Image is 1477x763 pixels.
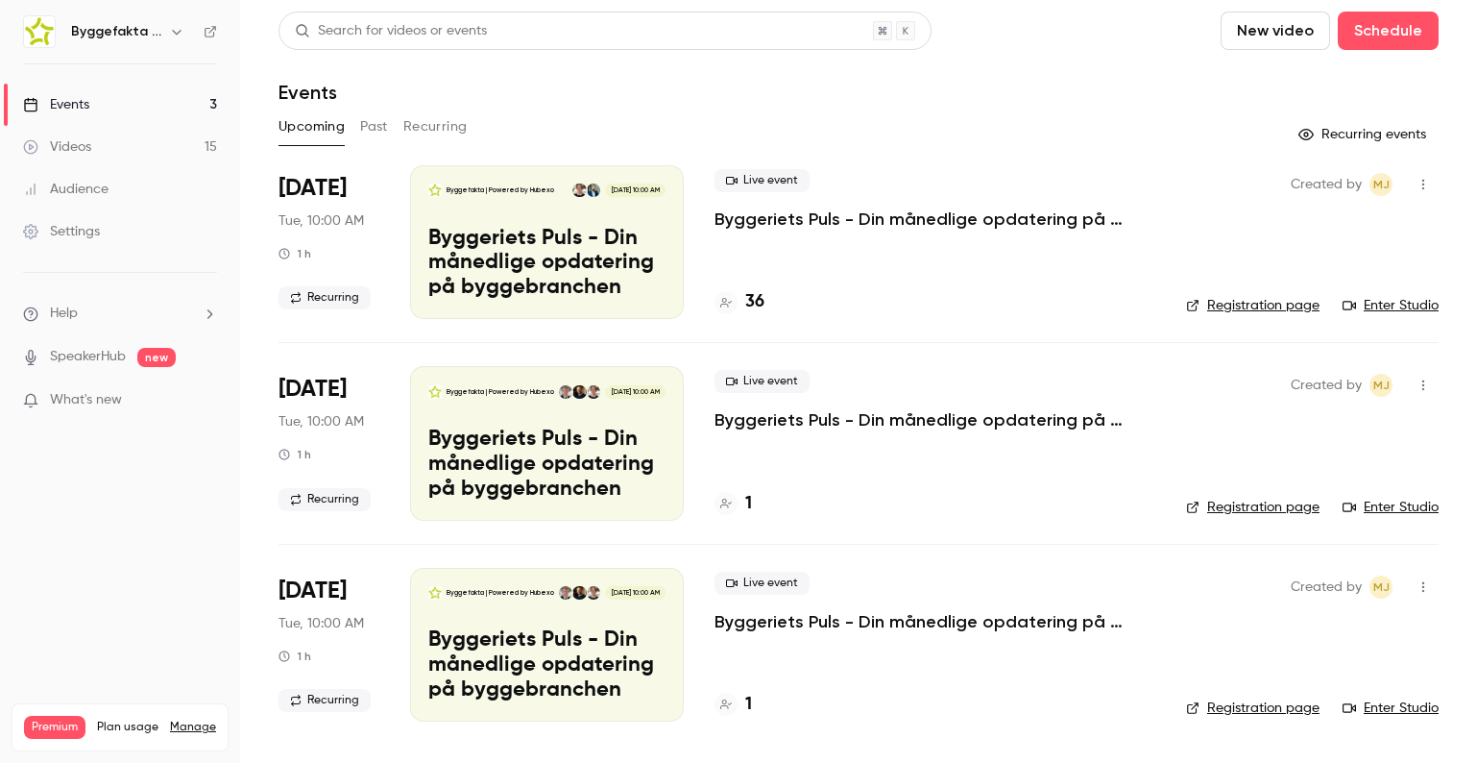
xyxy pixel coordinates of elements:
button: New video [1221,12,1330,50]
a: SpeakerHub [50,347,126,367]
h1: Events [278,81,337,104]
div: Nov 25 Tue, 10:00 AM (Europe/Copenhagen) [278,568,379,722]
a: Enter Studio [1343,296,1439,315]
span: MJ [1373,374,1390,397]
span: Help [50,304,78,324]
img: Thomas Simonsen [572,586,586,600]
div: Audience [23,180,109,199]
p: Byggeriets Puls - Din månedlige opdatering på byggebranchen [428,628,666,702]
img: Martin Kyed [587,184,600,197]
div: Oct 28 Tue, 10:00 AM (Europe/Copenhagen) [278,366,379,520]
li: help-dropdown-opener [23,304,217,324]
div: 1 h [278,649,311,664]
div: 1 h [278,246,311,261]
h4: 1 [745,692,752,718]
a: Manage [170,720,216,735]
a: Registration page [1186,498,1320,517]
div: 1 h [278,447,311,462]
img: Byggeriets Puls - Din månedlige opdatering på byggebranchen [428,385,442,399]
div: Events [23,95,89,114]
button: Recurring [403,111,468,142]
span: Tue, 10:00 AM [278,614,364,633]
span: Recurring [278,286,371,309]
span: What's new [50,390,122,410]
span: Live event [714,370,810,393]
img: Lasse Lundqvist [559,586,572,600]
a: Byggeriets Puls - Din månedlige opdatering på byggebranchen [714,208,1155,231]
span: Live event [714,572,810,595]
div: Videos [23,137,91,157]
span: Mads Toft Jensen [1369,576,1392,599]
a: 36 [714,289,764,315]
h4: 36 [745,289,764,315]
a: Byggeriets Puls - Din månedlige opdatering på byggebranchenByggefakta | Powered by HubexoRasmus S... [410,568,684,722]
p: Byggeriets Puls - Din månedlige opdatering på byggebranchen [428,227,666,301]
a: Registration page [1186,296,1320,315]
button: Schedule [1338,12,1439,50]
span: Recurring [278,488,371,511]
a: Byggeriets Puls - Din månedlige opdatering på byggebranchenByggefakta | Powered by HubexoRasmus S... [410,366,684,520]
span: [DATE] 10:00 AM [605,586,665,600]
button: Past [360,111,388,142]
span: Recurring [278,689,371,712]
span: Live event [714,169,810,192]
span: Tue, 10:00 AM [278,211,364,231]
a: Enter Studio [1343,498,1439,517]
button: Upcoming [278,111,345,142]
p: Byggefakta | Powered by Hubexo [447,588,554,598]
a: 1 [714,491,752,517]
span: Mads Toft Jensen [1369,173,1392,196]
h6: Byggefakta | Powered by Hubexo [71,22,161,41]
div: Search for videos or events [295,21,487,41]
a: Byggeriets Puls - Din månedlige opdatering på byggebranchenByggefakta | Powered by HubexoMartin K... [410,165,684,319]
span: MJ [1373,173,1390,196]
img: Byggeriets Puls - Din månedlige opdatering på byggebranchen [428,586,442,600]
span: [DATE] 10:00 AM [605,184,665,197]
p: Byggefakta | Powered by Hubexo [447,387,554,397]
img: Rasmus Schulian [572,184,586,197]
a: Byggeriets Puls - Din månedlige opdatering på byggebranchen [714,408,1155,431]
div: Sep 30 Tue, 10:00 AM (Europe/Copenhagen) [278,165,379,319]
img: Byggefakta | Powered by Hubexo [24,16,55,47]
h4: 1 [745,491,752,517]
div: Settings [23,222,100,241]
span: Created by [1291,374,1362,397]
span: Created by [1291,576,1362,599]
img: Rasmus Schulian [587,385,600,399]
span: Created by [1291,173,1362,196]
img: Rasmus Schulian [587,586,600,600]
span: Mads Toft Jensen [1369,374,1392,397]
img: Thomas Simonsen [572,385,586,399]
span: MJ [1373,576,1390,599]
span: Premium [24,716,85,739]
a: Enter Studio [1343,699,1439,718]
a: Byggeriets Puls - Din månedlige opdatering på byggebranchen [714,610,1155,633]
p: Byggeriets Puls - Din månedlige opdatering på byggebranchen [428,428,666,502]
span: Plan usage [97,720,158,735]
span: Tue, 10:00 AM [278,412,364,431]
p: Byggefakta | Powered by Hubexo [447,185,554,195]
img: Byggeriets Puls - Din månedlige opdatering på byggebranchen [428,184,442,197]
span: [DATE] 10:00 AM [605,385,665,399]
span: [DATE] [278,374,347,405]
span: [DATE] [278,576,347,606]
a: 1 [714,692,752,718]
span: new [137,348,176,367]
button: Recurring events [1290,119,1439,150]
img: Lasse Lundqvist [559,385,572,399]
span: [DATE] [278,173,347,204]
a: Registration page [1186,699,1320,718]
